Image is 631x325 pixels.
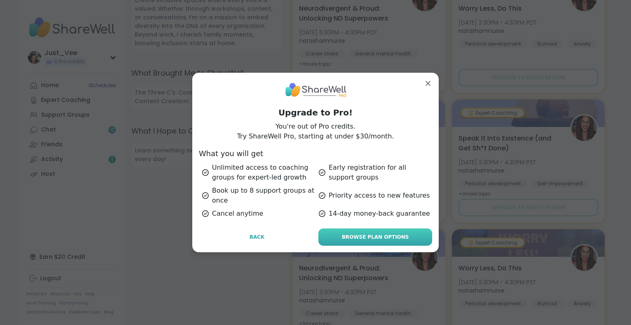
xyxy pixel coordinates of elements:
[319,209,432,219] div: 14-day money-back guarantee
[199,228,315,246] button: Back
[199,148,432,159] h3: What you will get
[319,186,432,205] div: Priority access to new features
[319,163,432,182] div: Early registration for all support groups
[202,186,315,205] div: Book up to 8 support groups at once
[249,233,265,241] span: Back
[285,79,346,100] img: ShareWell Logo
[199,107,432,118] h1: Upgrade to Pro!
[342,233,409,241] span: Browse Plan Options
[202,163,315,182] div: Unlimited access to coaching groups for expert-led growth
[237,122,394,141] p: You're out of Pro credits. Try ShareWell Pro, starting at under $30/month.
[318,228,432,246] a: Browse Plan Options
[202,209,315,219] div: Cancel anytime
